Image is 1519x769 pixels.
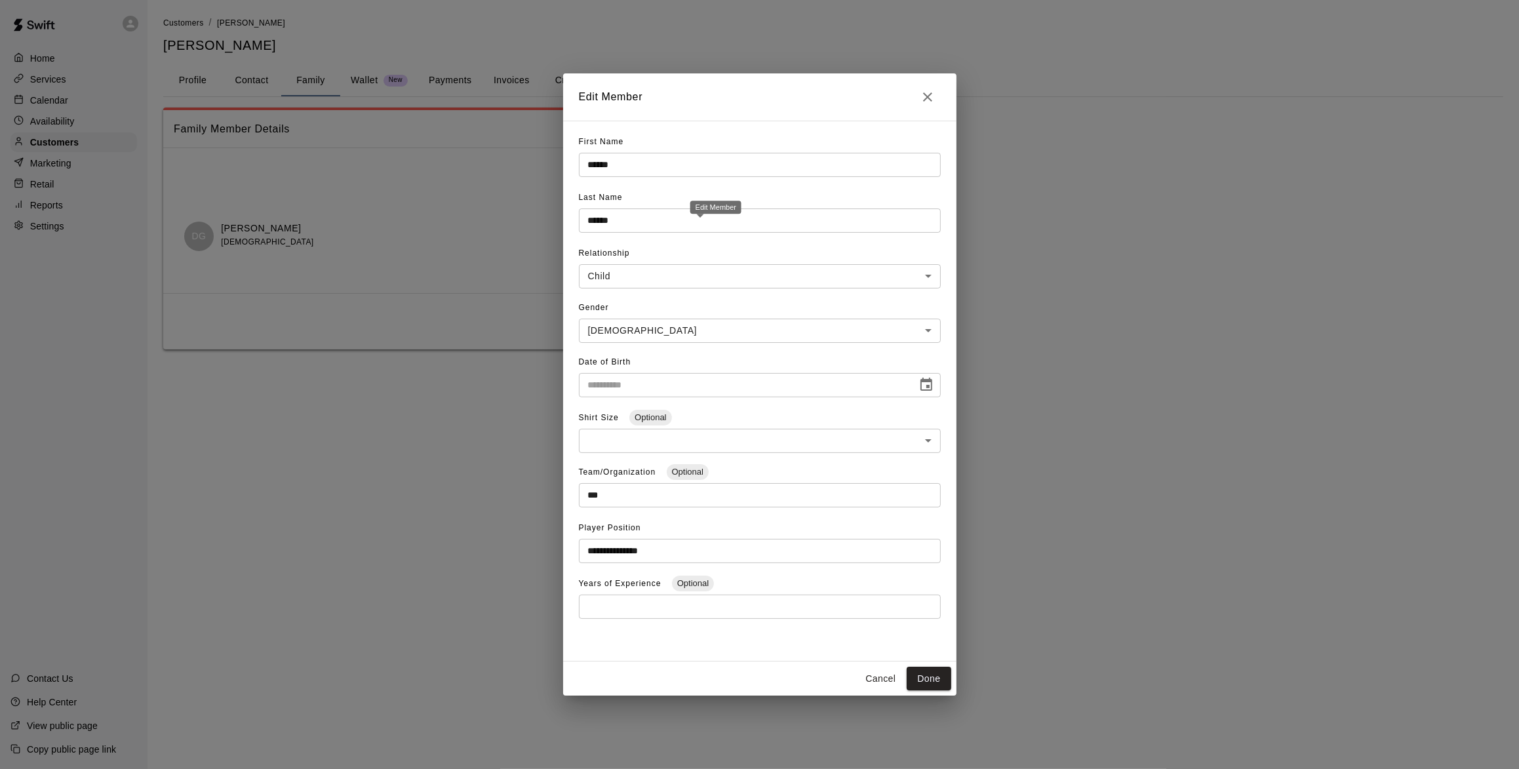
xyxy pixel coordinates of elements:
[690,201,741,214] div: Edit Member
[579,467,659,477] span: Team/Organization
[629,412,671,422] span: Optional
[915,84,941,110] button: Close
[579,264,941,288] div: Child
[913,372,939,398] button: Choose date, selected date is Jun 30, 2014
[672,578,714,588] span: Optional
[579,137,624,146] span: First Name
[579,248,630,258] span: Relationship
[563,73,957,121] h2: Edit Member
[667,467,709,477] span: Optional
[579,413,622,422] span: Shirt Size
[579,319,941,343] div: [DEMOGRAPHIC_DATA]
[907,667,951,691] button: Done
[579,579,664,588] span: Years of Experience
[579,357,631,366] span: Date of Birth
[579,523,641,532] span: Player Position
[579,303,609,312] span: Gender
[579,193,623,202] span: Last Name
[859,667,901,691] button: Cancel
